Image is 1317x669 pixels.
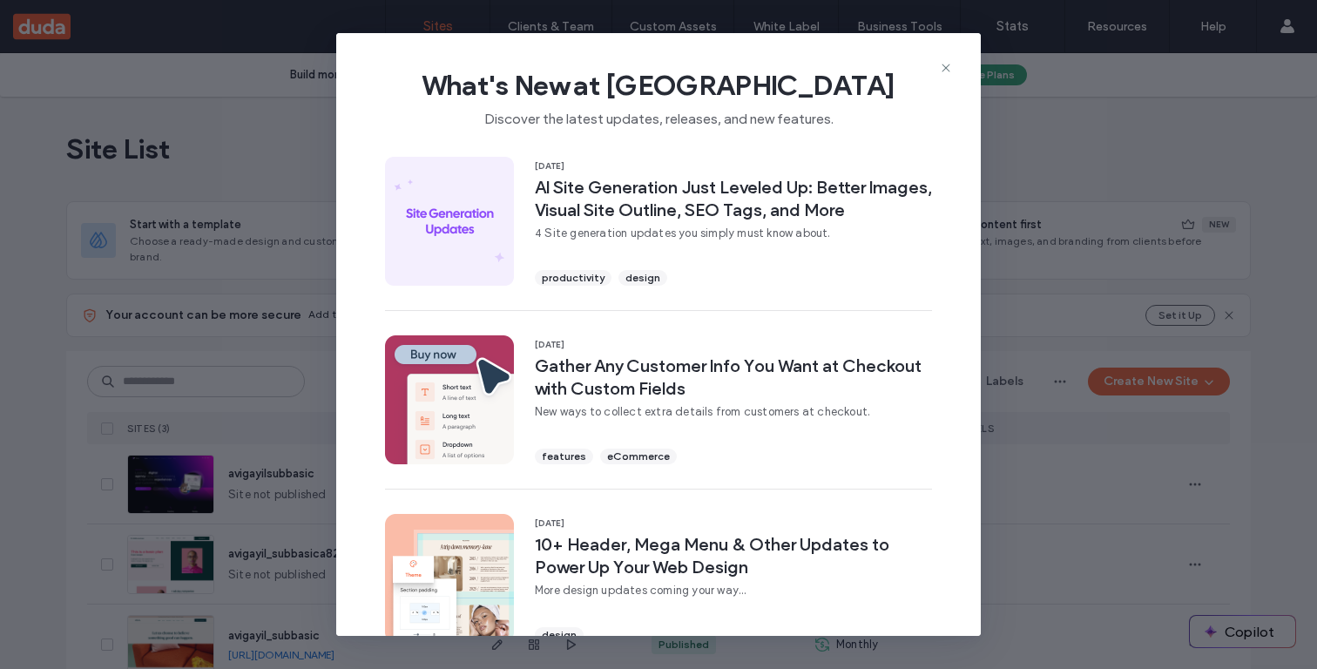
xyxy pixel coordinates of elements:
span: design [542,627,577,643]
span: productivity [542,270,604,286]
span: Discover the latest updates, releases, and new features. [364,103,953,129]
span: New ways to collect extra details from customers at checkout. [535,403,932,421]
span: [DATE] [535,339,932,351]
span: [DATE] [535,160,932,172]
span: 10+ Header, Mega Menu & Other Updates to Power Up Your Web Design [535,533,932,578]
span: What's New at [GEOGRAPHIC_DATA] [364,68,953,103]
span: design [625,270,660,286]
span: [DATE] [535,517,932,530]
span: eCommerce [607,449,670,464]
span: Gather Any Customer Info You Want at Checkout with Custom Fields [535,355,932,400]
span: 4 Site generation updates you simply must know about. [535,225,932,242]
span: More design updates coming your way... [535,582,932,599]
span: features [542,449,586,464]
span: AI Site Generation Just Leveled Up: Better Images, Visual Site Outline, SEO Tags, and More [535,176,932,221]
